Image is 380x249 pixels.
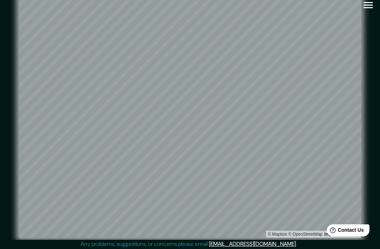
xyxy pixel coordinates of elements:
[297,240,298,248] div: .
[288,232,322,237] a: OpenStreetMap
[298,240,299,248] div: .
[317,222,372,241] iframe: Help widget launcher
[268,232,287,237] a: Mapbox
[209,240,296,248] a: [EMAIL_ADDRESS][DOMAIN_NAME]
[81,240,297,248] p: Any problems, suggestions, or concerns please email .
